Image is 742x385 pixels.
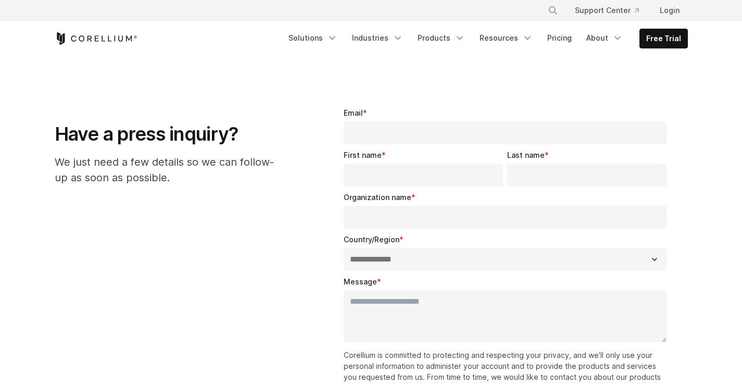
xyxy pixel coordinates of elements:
div: Navigation Menu [535,1,688,20]
span: First name [344,151,382,159]
p: We just need a few details so we can follow-up as soon as possible. [55,154,281,185]
a: Corellium Home [55,32,137,45]
h1: Have a press inquiry? [55,122,281,146]
a: Products [411,29,471,47]
a: About [580,29,629,47]
span: Country/Region [344,235,399,244]
a: Pricing [541,29,578,47]
a: Support Center [567,1,647,20]
span: Organization name [344,193,411,202]
a: Login [651,1,688,20]
div: Navigation Menu [282,29,688,48]
span: Email [344,108,363,117]
span: Message [344,277,377,286]
a: Free Trial [640,29,687,48]
a: Solutions [282,29,344,47]
a: Resources [473,29,539,47]
span: Last name [507,151,545,159]
button: Search [544,1,562,20]
a: Industries [346,29,409,47]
